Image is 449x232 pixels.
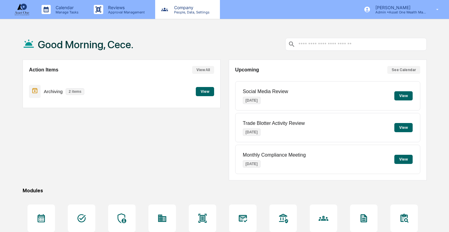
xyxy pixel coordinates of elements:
[51,5,82,10] p: Calendar
[235,67,259,73] h2: Upcoming
[38,38,133,51] h1: Good Morning, Cece.
[394,123,413,132] button: View
[196,88,214,94] a: View
[371,5,427,10] p: [PERSON_NAME]
[51,10,82,14] p: Manage Tasks
[66,88,84,95] p: 2 items
[387,66,420,74] button: See Calendar
[243,152,306,158] p: Monthly Compliance Meeting
[29,67,58,73] h2: Action Items
[243,121,305,126] p: Trade Blotter Activity Review
[169,10,213,14] p: People, Data, Settings
[243,129,261,136] p: [DATE]
[44,89,63,94] p: Archiving
[243,89,288,94] p: Social Media Review
[394,91,413,100] button: View
[371,10,427,14] p: Admin • Asset One Wealth Management
[196,87,214,96] button: View
[243,160,261,168] p: [DATE]
[103,5,148,10] p: Reviews
[103,10,148,14] p: Approval Management
[23,188,427,194] div: Modules
[169,5,213,10] p: Company
[394,155,413,164] button: View
[192,66,214,74] button: View All
[15,4,29,15] img: logo
[243,97,261,104] p: [DATE]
